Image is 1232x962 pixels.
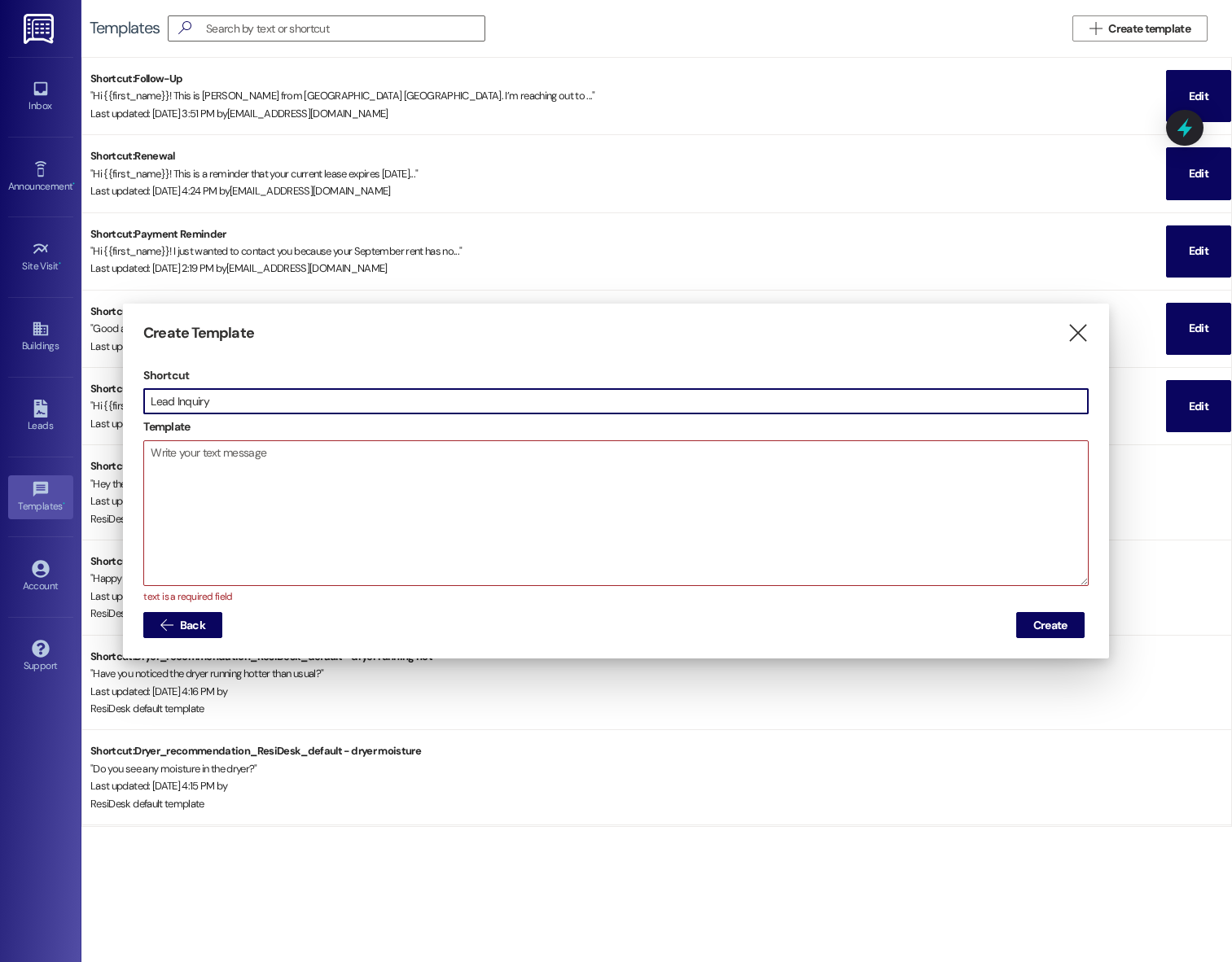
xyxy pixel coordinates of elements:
[160,619,173,632] i: 
[1033,617,1068,634] span: Create
[143,324,254,343] h3: Create Template
[143,612,222,638] button: Back
[143,363,1088,388] label: Shortcut
[1016,612,1085,638] button: Create
[143,590,233,604] span: text is a required field
[143,414,1088,439] label: Template
[1067,325,1089,342] i: 
[180,617,205,634] span: Back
